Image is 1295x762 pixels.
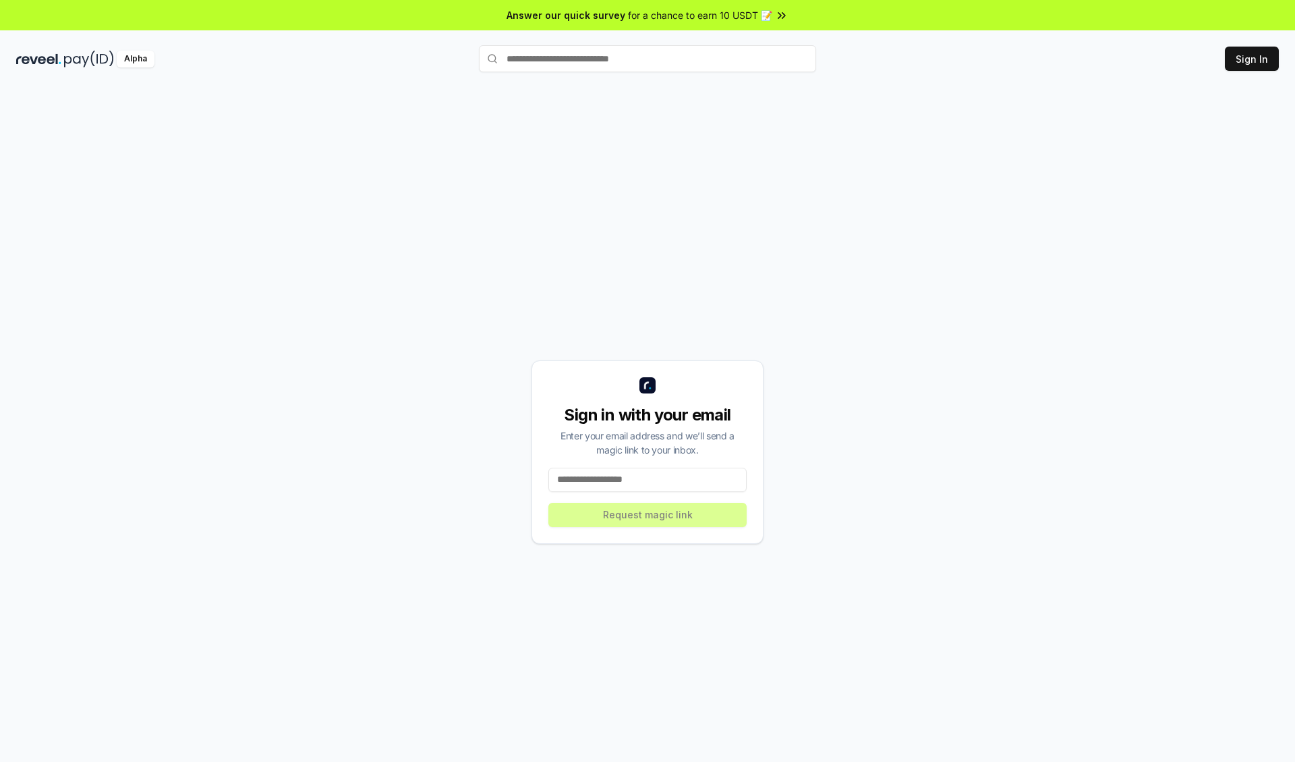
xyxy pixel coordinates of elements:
button: Sign In [1225,47,1279,71]
span: Answer our quick survey [507,8,625,22]
span: for a chance to earn 10 USDT 📝 [628,8,772,22]
div: Alpha [117,51,154,67]
img: reveel_dark [16,51,61,67]
div: Sign in with your email [548,404,747,426]
div: Enter your email address and we’ll send a magic link to your inbox. [548,429,747,457]
img: pay_id [64,51,114,67]
img: logo_small [639,377,656,393]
